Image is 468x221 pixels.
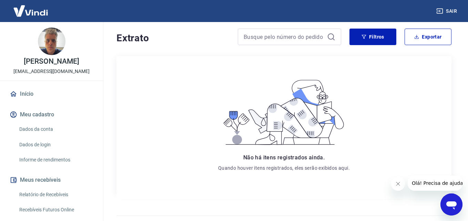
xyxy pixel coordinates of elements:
[244,32,324,42] input: Busque pelo número do pedido
[440,193,462,215] iframe: Botão para abrir a janela de mensagens
[116,31,230,45] h4: Extrato
[8,107,95,122] button: Meu cadastro
[17,188,95,202] a: Relatório de Recebíveis
[218,165,350,171] p: Quando houver itens registrados, eles serão exibidos aqui.
[408,176,462,191] iframe: Mensagem da empresa
[13,68,90,75] p: [EMAIL_ADDRESS][DOMAIN_NAME]
[8,172,95,188] button: Meus recebíveis
[4,5,58,10] span: Olá! Precisa de ajuda?
[349,29,396,45] button: Filtros
[8,0,53,21] img: Vindi
[8,86,95,102] a: Início
[391,177,405,191] iframe: Fechar mensagem
[17,138,95,152] a: Dados de login
[17,203,95,217] a: Recebíveis Futuros Online
[38,28,65,55] img: 97d0c327-30f2-43f6-89e6-8b2bc49c4ee8.jpeg
[435,5,460,18] button: Sair
[17,122,95,136] a: Dados da conta
[243,154,325,161] span: Não há itens registrados ainda.
[405,29,451,45] button: Exportar
[24,58,79,65] p: [PERSON_NAME]
[17,153,95,167] a: Informe de rendimentos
